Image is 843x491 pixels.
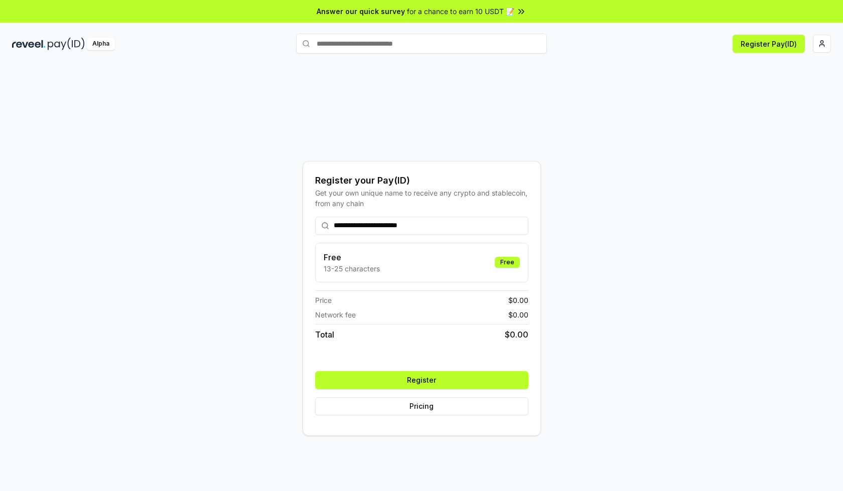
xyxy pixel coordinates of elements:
span: Answer our quick survey [317,6,405,17]
div: Register your Pay(ID) [315,174,528,188]
button: Register Pay(ID) [733,35,805,53]
span: $ 0.00 [508,309,528,320]
span: $ 0.00 [508,295,528,305]
span: Network fee [315,309,356,320]
span: Price [315,295,332,305]
button: Register [315,371,528,389]
span: $ 0.00 [505,329,528,341]
span: Total [315,329,334,341]
img: pay_id [48,38,85,50]
p: 13-25 characters [324,263,380,274]
h3: Free [324,251,380,263]
img: reveel_dark [12,38,46,50]
div: Get your own unique name to receive any crypto and stablecoin, from any chain [315,188,528,209]
span: for a chance to earn 10 USDT 📝 [407,6,514,17]
div: Free [495,257,520,268]
div: Alpha [87,38,115,50]
button: Pricing [315,397,528,415]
